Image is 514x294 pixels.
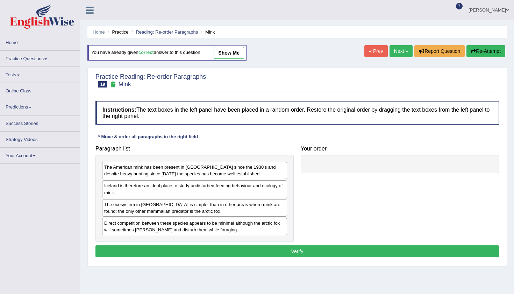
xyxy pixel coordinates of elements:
[0,115,80,129] a: Success Stories
[0,99,80,113] a: Predictions
[87,45,247,61] div: You have already given answer to this question
[199,29,215,35] li: Mink
[214,47,244,59] a: show me
[136,29,198,35] a: Reading: Re-order Paragraphs
[0,148,80,161] a: Your Account
[102,218,287,235] div: Direct competition between these species appears to be minimal although the arctic fox will somet...
[0,132,80,145] a: Strategy Videos
[0,67,80,80] a: Tests
[109,81,116,88] small: Exam occurring question
[95,73,206,87] h2: Practice Reading: Re-order Paragraphs
[102,107,136,113] b: Instructions:
[102,199,287,217] div: The ecosystem in [GEOGRAPHIC_DATA] is simpler than in other areas where mink are found; the only ...
[0,35,80,48] a: Home
[95,245,499,257] button: Verify
[364,45,387,57] a: « Prev
[102,180,287,198] div: Iceland is therefore an ideal place to study undisturbed feeding behaviour and ecology of mink.
[0,51,80,64] a: Practice Questions
[414,45,465,57] button: Report Question
[95,146,294,152] h4: Paragraph list
[93,29,105,35] a: Home
[0,83,80,97] a: Online Class
[102,162,287,179] div: The American mink has been present in [GEOGRAPHIC_DATA] since the 1930's and despite heavy huntin...
[95,101,499,125] h4: The text boxes in the left panel have been placed in a random order. Restore the original order b...
[98,81,107,87] span: 19
[106,29,128,35] li: Practice
[138,50,154,55] b: correct
[390,45,413,57] a: Next »
[466,45,505,57] button: Re-Attempt
[119,81,131,87] small: Mink
[95,133,201,140] div: * Move & order all paragraphs in the right field
[456,3,463,9] span: 7
[301,146,499,152] h4: Your order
